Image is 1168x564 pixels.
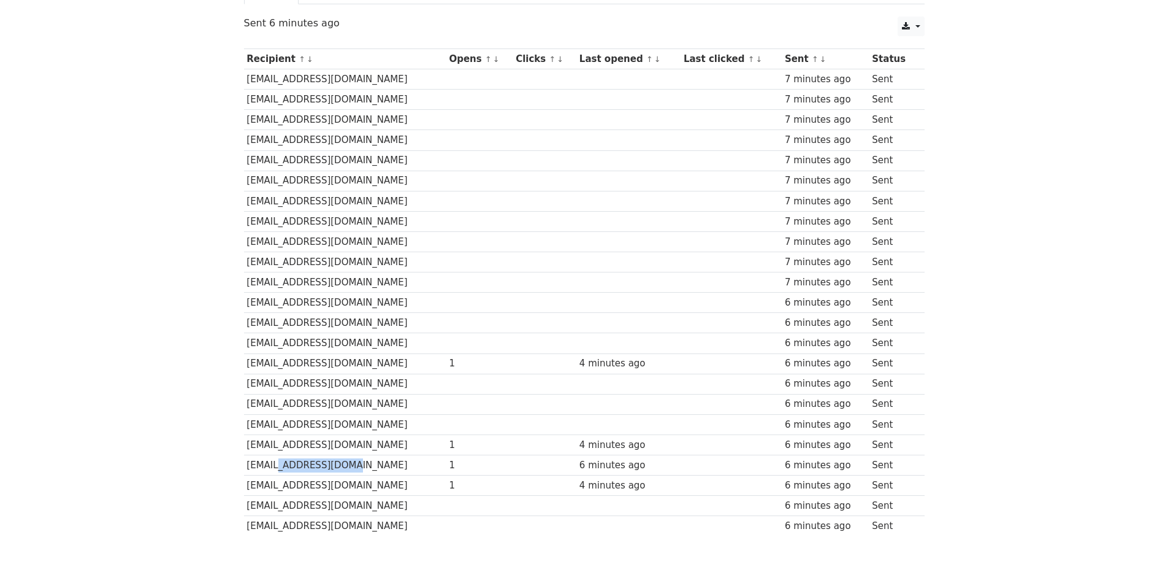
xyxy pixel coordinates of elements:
[785,296,866,310] div: 6 minutes ago
[869,333,917,353] td: Sent
[485,55,492,64] a: ↑
[244,476,446,496] td: [EMAIL_ADDRESS][DOMAIN_NAME]
[755,55,762,64] a: ↓
[785,235,866,249] div: 7 minutes ago
[785,316,866,330] div: 6 minutes ago
[579,357,678,371] div: 4 minutes ago
[869,353,917,374] td: Sent
[449,479,510,493] div: 1
[785,458,866,473] div: 6 minutes ago
[785,418,866,432] div: 6 minutes ago
[513,49,576,69] th: Clicks
[244,435,446,455] td: [EMAIL_ADDRESS][DOMAIN_NAME]
[244,333,446,353] td: [EMAIL_ADDRESS][DOMAIN_NAME]
[244,414,446,435] td: [EMAIL_ADDRESS][DOMAIN_NAME]
[869,414,917,435] td: Sent
[785,357,866,371] div: 6 minutes ago
[244,211,446,231] td: [EMAIL_ADDRESS][DOMAIN_NAME]
[549,55,556,64] a: ↑
[576,49,681,69] th: Last opened
[869,171,917,191] td: Sent
[244,130,446,150] td: [EMAIL_ADDRESS][DOMAIN_NAME]
[869,211,917,231] td: Sent
[307,55,313,64] a: ↓
[654,55,661,64] a: ↓
[244,252,446,272] td: [EMAIL_ADDRESS][DOMAIN_NAME]
[1107,505,1168,564] iframe: Chat Widget
[244,17,925,29] p: Sent 6 minutes ago
[869,516,917,536] td: Sent
[449,438,510,452] div: 1
[244,496,446,516] td: [EMAIL_ADDRESS][DOMAIN_NAME]
[1107,505,1168,564] div: Widget de chat
[244,516,446,536] td: [EMAIL_ADDRESS][DOMAIN_NAME]
[869,130,917,150] td: Sent
[869,476,917,496] td: Sent
[785,276,866,290] div: 7 minutes ago
[244,394,446,414] td: [EMAIL_ADDRESS][DOMAIN_NAME]
[812,55,819,64] a: ↑
[785,377,866,391] div: 6 minutes ago
[785,479,866,493] div: 6 minutes ago
[869,496,917,516] td: Sent
[244,374,446,394] td: [EMAIL_ADDRESS][DOMAIN_NAME]
[782,49,869,69] th: Sent
[244,69,446,90] td: [EMAIL_ADDRESS][DOMAIN_NAME]
[244,231,446,252] td: [EMAIL_ADDRESS][DOMAIN_NAME]
[785,72,866,87] div: 7 minutes ago
[244,171,446,191] td: [EMAIL_ADDRESS][DOMAIN_NAME]
[869,293,917,313] td: Sent
[869,313,917,333] td: Sent
[869,231,917,252] td: Sent
[785,336,866,350] div: 6 minutes ago
[785,113,866,127] div: 7 minutes ago
[244,150,446,171] td: [EMAIL_ADDRESS][DOMAIN_NAME]
[869,394,917,414] td: Sent
[244,49,446,69] th: Recipient
[785,93,866,107] div: 7 minutes ago
[785,133,866,147] div: 7 minutes ago
[785,174,866,188] div: 7 minutes ago
[449,357,510,371] div: 1
[869,110,917,130] td: Sent
[785,397,866,411] div: 6 minutes ago
[244,313,446,333] td: [EMAIL_ADDRESS][DOMAIN_NAME]
[446,49,513,69] th: Opens
[579,438,678,452] div: 4 minutes ago
[557,55,563,64] a: ↓
[869,69,917,90] td: Sent
[244,353,446,374] td: [EMAIL_ADDRESS][DOMAIN_NAME]
[869,272,917,293] td: Sent
[785,195,866,209] div: 7 minutes ago
[579,458,678,473] div: 6 minutes ago
[244,90,446,110] td: [EMAIL_ADDRESS][DOMAIN_NAME]
[869,455,917,475] td: Sent
[869,374,917,394] td: Sent
[244,293,446,313] td: [EMAIL_ADDRESS][DOMAIN_NAME]
[869,90,917,110] td: Sent
[785,153,866,168] div: 7 minutes ago
[785,438,866,452] div: 6 minutes ago
[244,191,446,211] td: [EMAIL_ADDRESS][DOMAIN_NAME]
[244,272,446,293] td: [EMAIL_ADDRESS][DOMAIN_NAME]
[785,499,866,513] div: 6 minutes ago
[299,55,305,64] a: ↑
[869,191,917,211] td: Sent
[244,110,446,130] td: [EMAIL_ADDRESS][DOMAIN_NAME]
[579,479,678,493] div: 4 minutes ago
[244,455,446,475] td: [EMAIL_ADDRESS][DOMAIN_NAME]
[646,55,653,64] a: ↑
[785,519,866,533] div: 6 minutes ago
[869,435,917,455] td: Sent
[493,55,500,64] a: ↓
[681,49,782,69] th: Last clicked
[785,215,866,229] div: 7 minutes ago
[785,255,866,269] div: 7 minutes ago
[869,49,917,69] th: Status
[869,252,917,272] td: Sent
[869,150,917,171] td: Sent
[820,55,826,64] a: ↓
[748,55,755,64] a: ↑
[449,458,510,473] div: 1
